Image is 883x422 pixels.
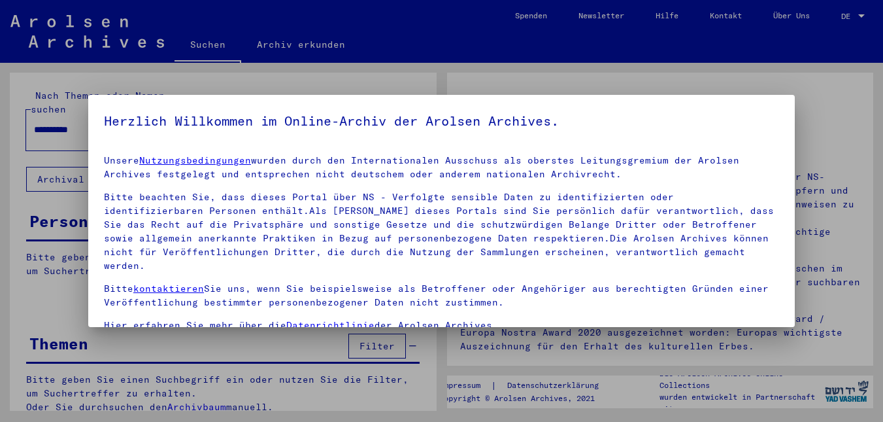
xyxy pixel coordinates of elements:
a: kontaktieren [133,283,204,294]
p: Bitte Sie uns, wenn Sie beispielsweise als Betroffener oder Angehöriger aus berechtigten Gründen ... [104,282,779,309]
a: Nutzungsbedingungen [139,154,251,166]
a: Datenrichtlinie [286,319,375,331]
p: Unsere wurden durch den Internationalen Ausschuss als oberstes Leitungsgremium der Arolsen Archiv... [104,154,779,181]
p: Bitte beachten Sie, dass dieses Portal über NS - Verfolgte sensible Daten zu identifizierten oder... [104,190,779,273]
h5: Herzlich Willkommen im Online-Archiv der Arolsen Archives. [104,111,779,132]
p: Hier erfahren Sie mehr über die der Arolsen Archives. [104,319,779,332]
